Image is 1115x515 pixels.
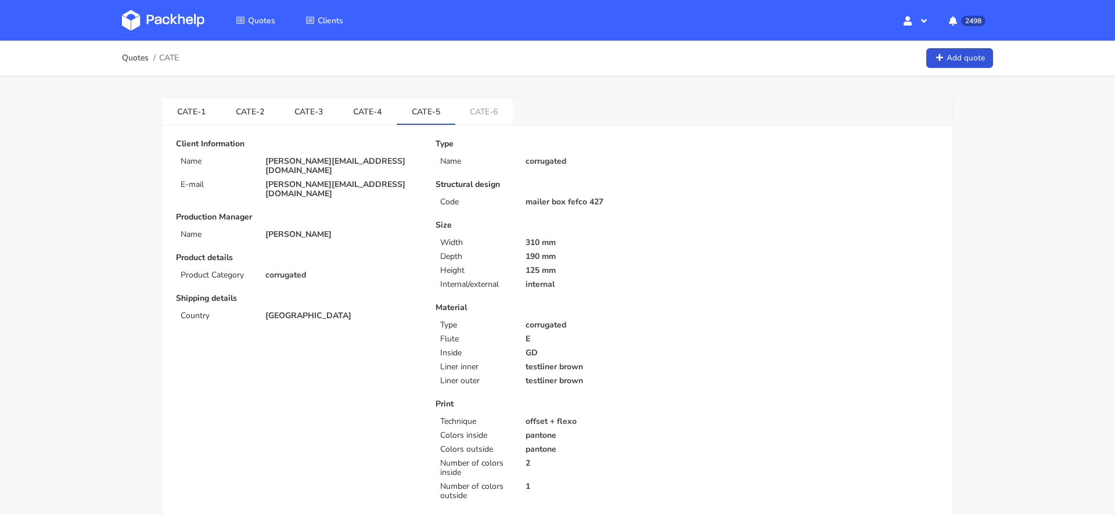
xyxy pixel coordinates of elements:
p: Name [181,230,251,239]
p: 2 [526,459,679,468]
img: Dashboard [122,10,204,31]
p: corrugated [526,320,679,330]
p: pantone [526,445,679,454]
a: CATE-3 [279,98,338,124]
p: 125 mm [526,266,679,275]
p: Number of colors inside [440,459,511,477]
p: E [526,334,679,344]
p: corrugated [526,157,679,166]
p: Width [440,238,511,247]
p: Colors outside [440,445,511,454]
p: 190 mm [526,252,679,261]
p: Country [181,311,251,320]
p: Product Category [181,271,251,280]
p: Height [440,266,511,275]
p: internal [526,280,679,289]
p: Depth [440,252,511,261]
a: CATE-2 [221,98,279,124]
p: testliner brown [526,376,679,386]
p: Type [436,139,679,149]
span: Quotes [248,15,275,26]
p: corrugated [265,271,419,280]
p: Product details [176,253,419,262]
p: Flute [440,334,511,344]
p: Structural design [436,180,679,189]
p: Liner inner [440,362,511,372]
p: Number of colors outside [440,482,511,500]
p: [GEOGRAPHIC_DATA] [265,311,419,320]
p: mailer box fefco 427 [526,197,679,207]
a: Add quote [926,48,993,69]
p: Print [436,399,679,409]
p: Production Manager [176,213,419,222]
p: Client Information [176,139,419,149]
p: Name [181,157,251,166]
p: Technique [440,417,511,426]
p: [PERSON_NAME] [265,230,419,239]
button: 2498 [940,10,993,31]
p: [PERSON_NAME][EMAIL_ADDRESS][DOMAIN_NAME] [265,180,419,199]
a: CATE-5 [397,98,455,124]
a: Quotes [122,53,149,63]
p: Code [440,197,511,207]
p: Type [440,320,511,330]
p: Name [440,157,511,166]
p: 1 [526,482,679,491]
p: Material [436,303,679,312]
span: 2498 [961,16,985,26]
p: pantone [526,431,679,440]
a: Quotes [222,10,289,31]
p: GD [526,348,679,358]
span: Clients [318,15,343,26]
a: CATE-4 [338,98,397,124]
p: [PERSON_NAME][EMAIL_ADDRESS][DOMAIN_NAME] [265,157,419,175]
span: CATE [159,53,179,63]
p: Internal/external [440,280,511,289]
a: CATE-6 [455,98,513,124]
a: CATE-1 [162,98,221,124]
p: E-mail [181,180,251,189]
nav: breadcrumb [122,46,179,70]
p: Shipping details [176,294,419,303]
p: Colors inside [440,431,511,440]
p: Liner outer [440,376,511,386]
p: Inside [440,348,511,358]
p: offset + flexo [526,417,679,426]
p: 310 mm [526,238,679,247]
p: testliner brown [526,362,679,372]
a: Clients [292,10,357,31]
p: Size [436,221,679,230]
